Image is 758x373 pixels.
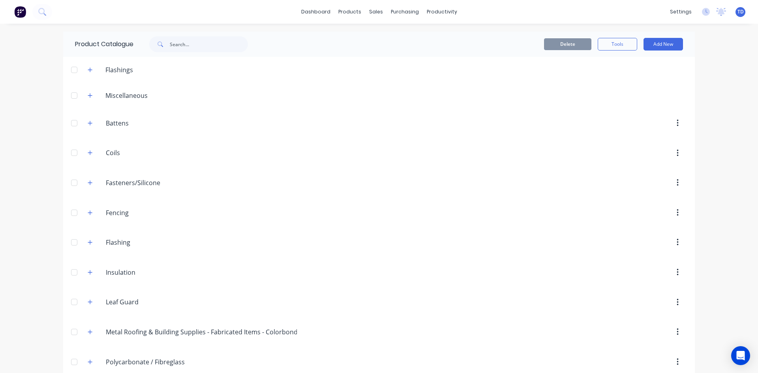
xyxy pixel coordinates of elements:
input: Enter category name [106,208,199,217]
input: Enter category name [106,118,199,128]
span: TD [737,8,744,15]
input: Enter category name [106,327,297,337]
button: Tools [598,38,637,51]
div: settings [666,6,696,18]
div: productivity [423,6,461,18]
div: Open Intercom Messenger [731,346,750,365]
button: Add New [644,38,683,51]
div: Product Catalogue [63,32,133,57]
input: Enter category name [106,238,199,247]
input: Enter category name [106,268,199,277]
input: Enter category name [106,178,199,187]
div: purchasing [387,6,423,18]
input: Enter category name [106,297,199,307]
button: Delete [544,38,591,50]
input: Enter category name [106,357,199,367]
input: Enter category name [106,148,199,157]
div: Miscellaneous [99,91,154,100]
div: products [334,6,365,18]
a: dashboard [297,6,334,18]
div: Flashings [99,65,139,75]
div: sales [365,6,387,18]
input: Search... [170,36,248,52]
img: Factory [14,6,26,18]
